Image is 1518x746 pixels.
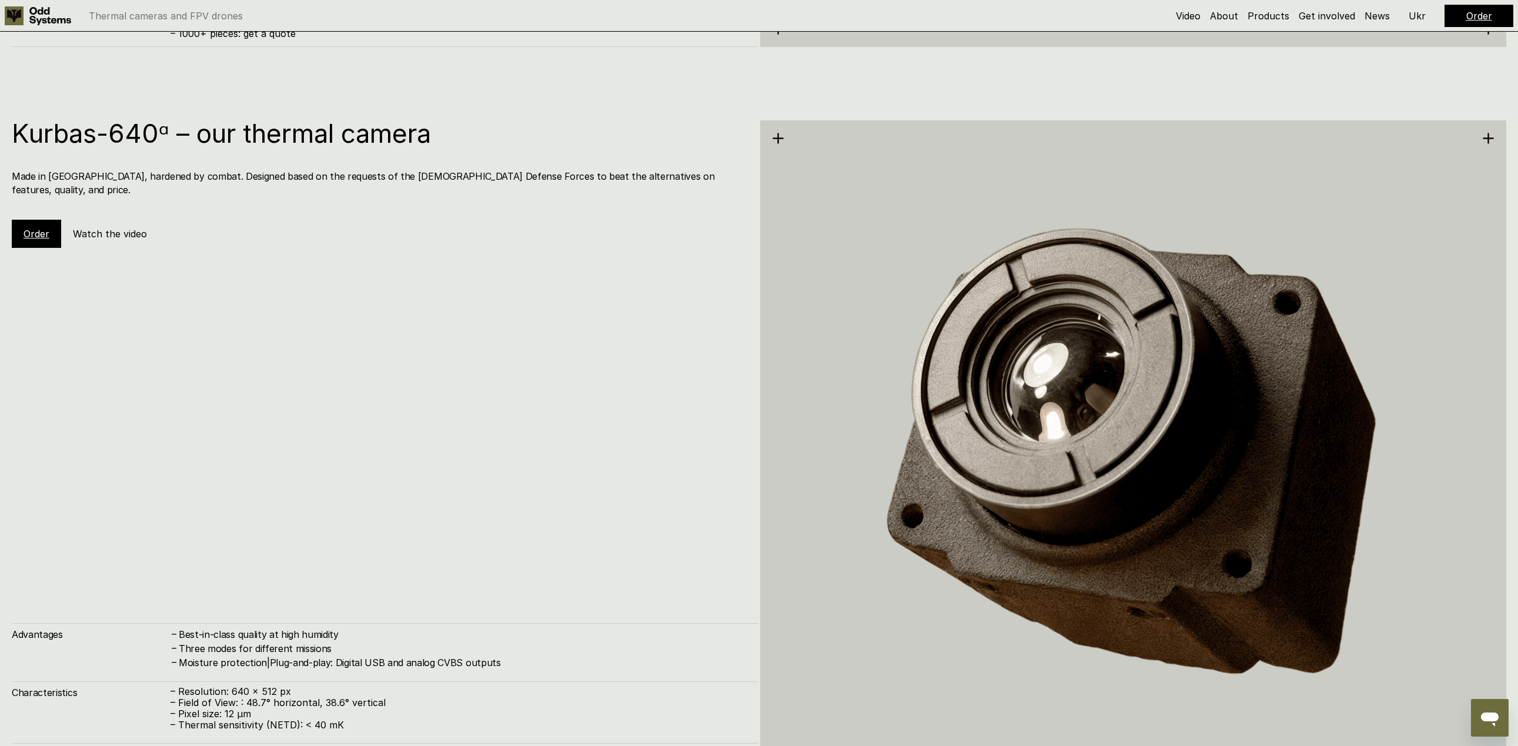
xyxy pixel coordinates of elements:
[1471,699,1509,737] iframe: Button to launch messaging window, conversation in progress
[1466,10,1492,22] a: Order
[179,643,332,654] font: Three modes for different missions
[172,642,176,654] font: –
[170,708,251,720] font: – Pixel size: 12 µm
[179,656,746,669] h4: Moisture protection|Plug-and-play: Digital USB and analog CVBS outputs
[1248,10,1289,22] a: Products
[12,170,717,195] font: Made in [GEOGRAPHIC_DATA], hardened by combat. Designed based on the requests of the [DEMOGRAPHIC...
[1210,10,1238,22] a: About
[1176,10,1201,22] a: Video
[1409,10,1426,22] font: Ukr
[170,686,746,697] p: – Resolution: 640 x 512 px
[172,627,176,639] font: –
[172,656,176,668] font: –
[73,228,147,240] font: Watch the video
[179,629,339,640] font: Best-in-class quality at high humidity
[89,11,243,21] p: Thermal cameras and FPV drones
[12,120,746,146] h1: Kurbas-640ᵅ – our thermal camera
[24,228,49,240] a: Order
[1365,10,1390,22] a: News
[1299,10,1355,22] a: Get involved
[170,697,746,708] p: – Field of View: : 48.7° horizontal, 38.6° vertical
[170,719,344,731] font: – Thermal sensitivity (NETD): < 40 mK
[12,687,77,698] font: Characteristics
[12,629,63,640] font: Advantages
